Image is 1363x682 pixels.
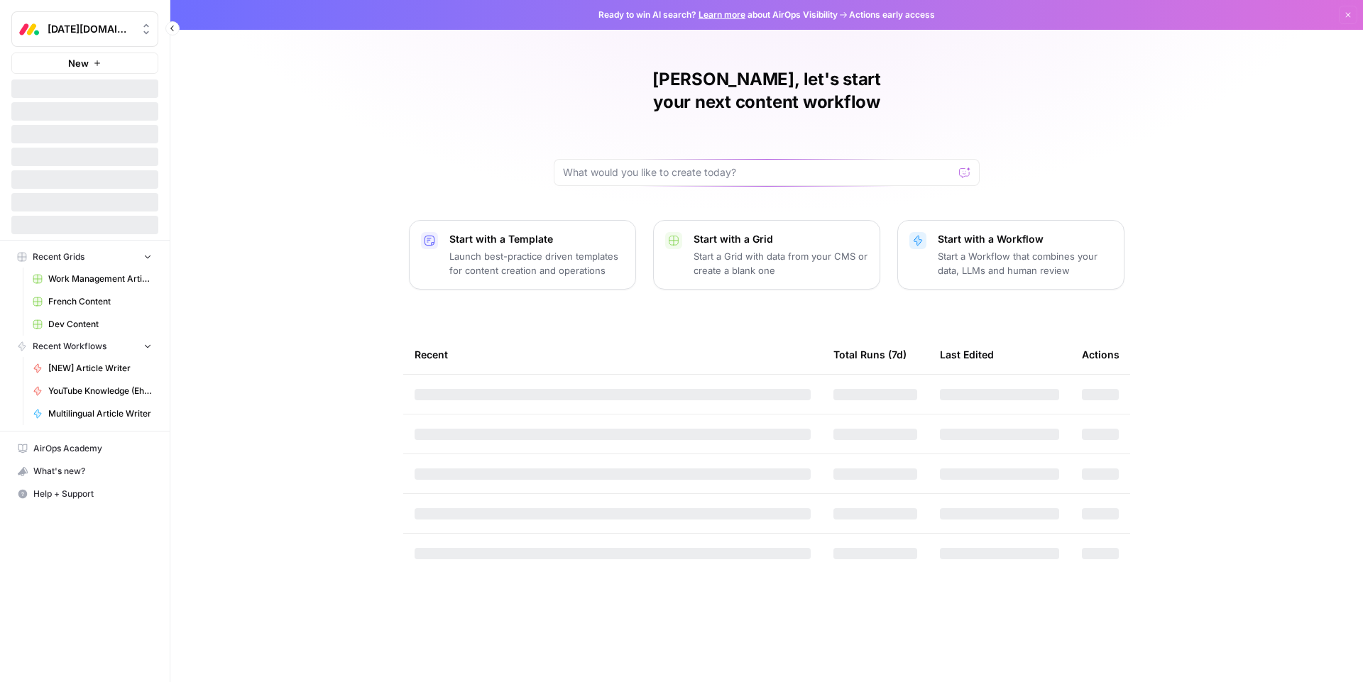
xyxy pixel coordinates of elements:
a: French Content [26,290,158,313]
span: Actions early access [849,9,935,21]
div: Recent [415,335,811,374]
div: Total Runs (7d) [833,335,907,374]
a: Multilingual Article Writer [26,402,158,425]
span: Help + Support [33,488,152,500]
a: Learn more [699,9,745,20]
a: Dev Content [26,313,158,336]
div: What's new? [12,461,158,482]
button: What's new? [11,460,158,483]
p: Start with a Grid [694,232,868,246]
a: [NEW] Article Writer [26,357,158,380]
p: Launch best-practice driven templates for content creation and operations [449,249,624,277]
img: Monday.com Logo [16,16,42,42]
div: Actions [1082,335,1120,374]
span: Multilingual Article Writer [48,407,152,420]
span: Dev Content [48,318,152,331]
p: Start with a Template [449,232,624,246]
h1: [PERSON_NAME], let's start your next content workflow [554,68,980,114]
span: [DATE][DOMAIN_NAME] [48,22,133,36]
button: New [11,53,158,74]
span: Ready to win AI search? about AirOps Visibility [598,9,838,21]
a: AirOps Academy [11,437,158,460]
button: Recent Grids [11,246,158,268]
span: Work Management Article Grid [48,273,152,285]
button: Help + Support [11,483,158,505]
button: Workspace: Monday.com [11,11,158,47]
button: Start with a TemplateLaunch best-practice driven templates for content creation and operations [409,220,636,290]
input: What would you like to create today? [563,165,953,180]
button: Start with a GridStart a Grid with data from your CMS or create a blank one [653,220,880,290]
a: YouTube Knowledge (Ehud) [26,380,158,402]
span: Recent Workflows [33,340,106,353]
p: Start with a Workflow [938,232,1112,246]
div: Last Edited [940,335,994,374]
button: Start with a WorkflowStart a Workflow that combines your data, LLMs and human review [897,220,1124,290]
span: AirOps Academy [33,442,152,455]
button: Recent Workflows [11,336,158,357]
span: French Content [48,295,152,308]
a: Work Management Article Grid [26,268,158,290]
p: Start a Workflow that combines your data, LLMs and human review [938,249,1112,277]
span: New [68,56,89,70]
p: Start a Grid with data from your CMS or create a blank one [694,249,868,277]
span: [NEW] Article Writer [48,362,152,375]
span: YouTube Knowledge (Ehud) [48,385,152,397]
span: Recent Grids [33,251,84,263]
